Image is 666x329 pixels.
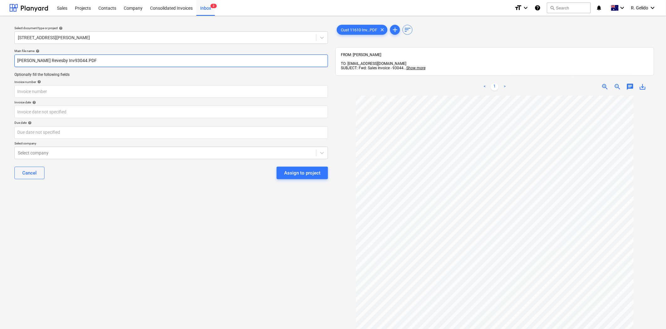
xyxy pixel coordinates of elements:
i: keyboard_arrow_down [522,4,529,12]
i: notifications [596,4,602,12]
span: zoom_out [614,83,622,91]
span: chat [627,83,634,91]
div: Invoice number [14,80,328,84]
span: R. Gelido [631,5,648,10]
div: Cancel [22,169,37,177]
button: Assign to project [277,167,328,179]
i: format_size [514,4,522,12]
a: Previous page [481,83,488,91]
p: Select company [14,141,328,147]
span: add [391,26,399,34]
div: Assign to project [284,169,320,177]
i: keyboard_arrow_down [619,4,626,12]
a: Next page [501,83,508,91]
span: clear [378,26,386,34]
span: save_alt [639,83,647,91]
button: Cancel [14,167,44,179]
span: search [550,5,555,10]
a: Page 1 is your current page [491,83,498,91]
p: Optionally fill the following fields [14,72,328,77]
span: help [27,121,32,125]
span: sort [404,26,411,34]
span: help [58,26,63,30]
span: zoom_in [601,83,609,91]
i: keyboard_arrow_down [649,4,657,12]
span: TO: [EMAIL_ADDRESS][DOMAIN_NAME] [341,61,406,66]
div: Main file name [14,49,328,53]
span: Cust 11610 Inv...PDF [337,28,381,32]
span: help [34,49,39,53]
span: help [31,101,36,104]
iframe: Chat Widget [635,299,666,329]
span: help [36,80,41,84]
input: Due date not specified [14,126,328,139]
i: Knowledge base [534,4,541,12]
span: SUBJECT: Fwd: Sales Invoice - 93044 [341,66,403,70]
span: Show more [406,66,425,70]
div: Invoice date [14,100,328,104]
span: FROM: [PERSON_NAME] [341,53,381,57]
div: Select document type or project [14,26,328,30]
div: Cust 11610 Inv...PDF [337,25,388,35]
input: Invoice number [14,85,328,98]
div: Due date [14,121,328,125]
span: ... [403,66,425,70]
button: Search [547,3,591,13]
input: Invoice date not specified [14,106,328,118]
input: Main file name [14,55,328,67]
span: 3 [211,4,217,8]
